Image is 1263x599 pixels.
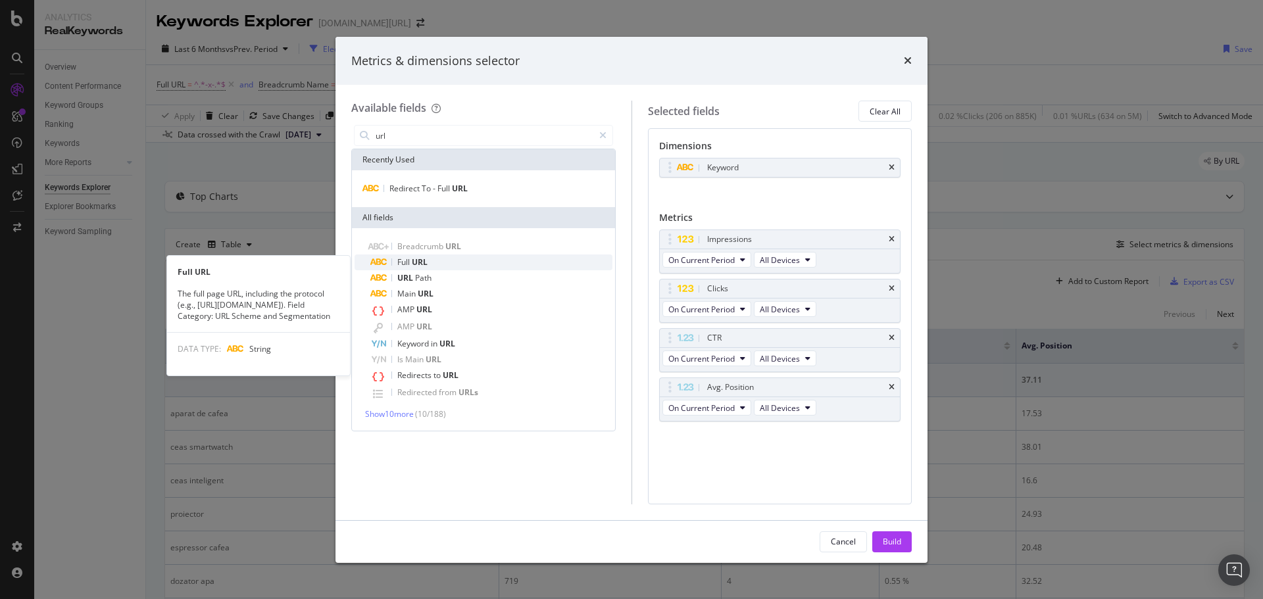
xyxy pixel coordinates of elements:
span: On Current Period [668,254,735,266]
div: Impressions [707,233,752,246]
div: Keyword [707,161,739,174]
div: times [889,285,895,293]
div: times [889,383,895,391]
div: Open Intercom Messenger [1218,554,1250,586]
span: All Devices [760,402,800,414]
span: Main [405,354,426,365]
span: URL [416,321,432,332]
span: URL [412,256,428,268]
button: All Devices [754,400,816,416]
div: times [889,164,895,172]
span: Full [397,256,412,268]
div: Keywordtimes [659,158,901,178]
div: Avg. Position [707,381,754,394]
span: Redirects [397,370,433,381]
button: On Current Period [662,400,751,416]
span: Full [437,183,452,194]
div: CTRtimesOn Current PeriodAll Devices [659,328,901,372]
span: URL [439,338,455,349]
span: URL [416,304,432,315]
div: Cancel [831,536,856,547]
div: CTR [707,331,722,345]
div: times [889,235,895,243]
span: Keyword [397,338,431,349]
button: Cancel [820,531,867,552]
button: All Devices [754,350,816,366]
div: ImpressionstimesOn Current PeriodAll Devices [659,229,901,274]
button: Build [872,531,912,552]
div: Metrics [659,211,901,229]
span: Main [397,288,418,299]
span: To [422,183,433,194]
span: URL [452,183,468,194]
div: The full page URL, including the protocol (e.g., [URL][DOMAIN_NAME]). Field Category: URL Scheme ... [167,288,350,322]
button: On Current Period [662,252,751,268]
div: Recently Used [352,149,615,170]
div: ClickstimesOn Current PeriodAll Devices [659,279,901,323]
span: in [431,338,439,349]
span: URL [443,370,458,381]
div: times [904,53,912,70]
span: All Devices [760,254,800,266]
span: On Current Period [668,353,735,364]
span: Is [397,354,405,365]
span: ( 10 / 188 ) [415,408,446,419]
div: Avg. PositiontimesOn Current PeriodAll Devices [659,377,901,421]
input: Search by field name [374,126,593,145]
span: URL [397,272,415,283]
div: Selected fields [648,104,720,119]
span: Redirect [389,183,422,194]
button: Clear All [858,101,912,122]
span: - [433,183,437,194]
span: On Current Period [668,402,735,414]
span: Show 10 more [365,408,414,419]
span: AMP [397,321,416,332]
button: On Current Period [662,301,751,317]
button: All Devices [754,252,816,268]
span: URL [426,354,441,365]
div: Full URL [167,266,350,277]
div: Dimensions [659,139,901,158]
div: Clear All [870,106,901,117]
span: Path [415,272,432,283]
span: URL [445,241,461,252]
span: Redirected [397,387,439,398]
span: All Devices [760,353,800,364]
span: to [433,370,443,381]
span: Breadcrumb [397,241,445,252]
span: On Current Period [668,304,735,315]
span: URLs [458,387,478,398]
div: Clicks [707,282,728,295]
div: Available fields [351,101,426,115]
div: modal [335,37,928,563]
div: Metrics & dimensions selector [351,53,520,70]
span: from [439,387,458,398]
div: times [889,334,895,342]
button: On Current Period [662,350,751,366]
div: Build [883,536,901,547]
span: AMP [397,304,416,315]
span: All Devices [760,304,800,315]
span: URL [418,288,433,299]
button: All Devices [754,301,816,317]
div: All fields [352,207,615,228]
